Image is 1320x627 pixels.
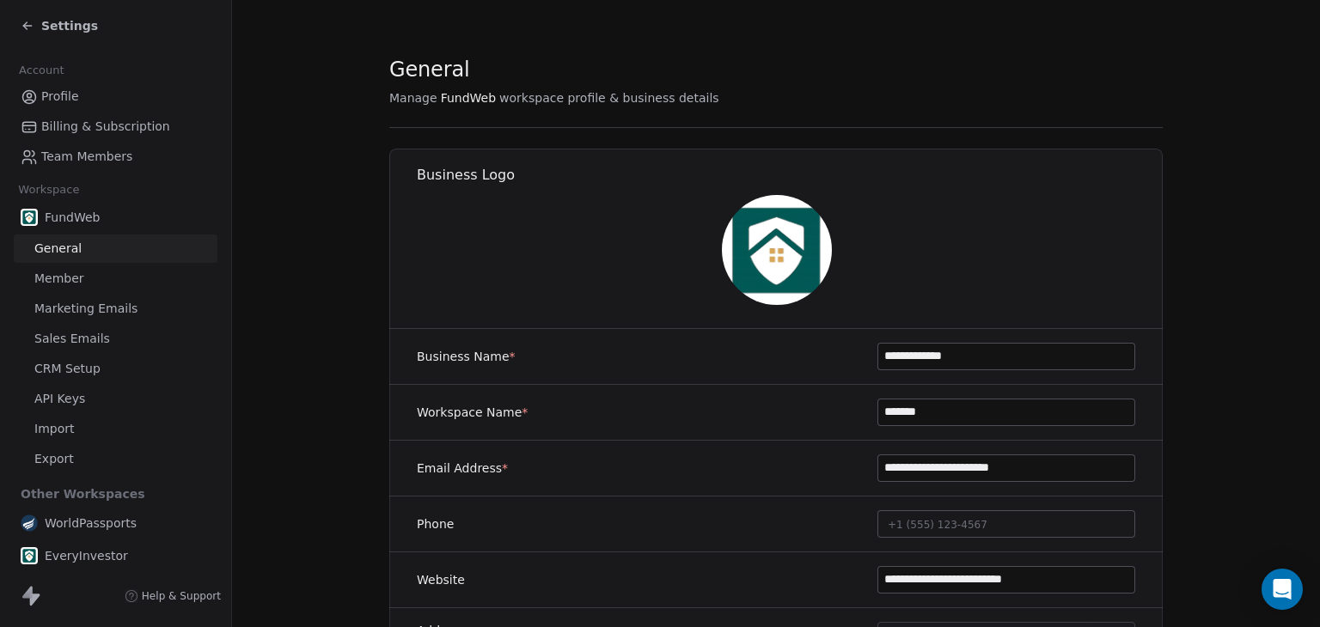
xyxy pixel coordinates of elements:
[34,420,74,438] span: Import
[441,89,496,107] span: FundWeb
[417,166,1164,185] h1: Business Logo
[34,450,74,468] span: Export
[34,390,85,408] span: API Keys
[417,460,508,477] label: Email Address
[389,89,437,107] span: Manage
[14,265,217,293] a: Member
[34,300,137,318] span: Marketing Emails
[41,148,132,166] span: Team Members
[417,404,528,421] label: Workspace Name
[21,547,38,564] img: EI%20Icon%20New_48%20(White%20Backround).png
[14,445,217,473] a: Export
[14,325,217,353] a: Sales Emails
[45,514,137,532] span: WorldPassports
[41,17,98,34] span: Settings
[14,385,217,413] a: API Keys
[125,589,221,603] a: Help & Support
[14,82,217,111] a: Profile
[417,515,454,533] label: Phone
[41,88,79,106] span: Profile
[11,177,87,203] span: Workspace
[21,209,38,226] img: EI%20Icon%20New_48%20(White%20Backround).png
[417,348,516,365] label: Business Name
[45,209,100,226] span: FundWeb
[417,571,465,588] label: Website
[14,143,217,171] a: Team Members
[1262,569,1303,610] div: Open Intercom Messenger
[888,519,987,531] span: +1 (555) 123-4567
[14,295,217,323] a: Marketing Emails
[14,480,152,508] span: Other Workspaces
[34,330,110,348] span: Sales Emails
[45,547,128,564] span: EveryInvestor
[14,113,217,141] a: Billing & Subscription
[11,58,71,83] span: Account
[142,589,221,603] span: Help & Support
[14,355,217,383] a: CRM Setup
[34,240,82,258] span: General
[389,57,470,82] span: General
[877,510,1135,538] button: +1 (555) 123-4567
[14,415,217,443] a: Import
[722,195,832,305] img: EI%20Icon%20New_48%20(White%20Backround).png
[34,270,84,288] span: Member
[21,514,38,532] img: favicon.webp
[14,234,217,263] a: General
[21,17,98,34] a: Settings
[41,118,170,136] span: Billing & Subscription
[34,360,101,378] span: CRM Setup
[499,89,719,107] span: workspace profile & business details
